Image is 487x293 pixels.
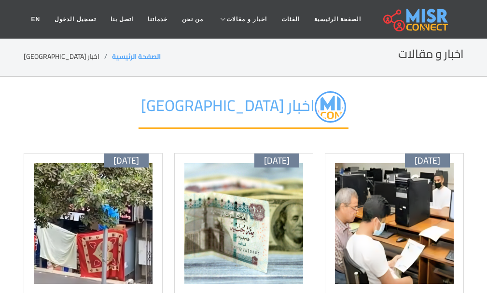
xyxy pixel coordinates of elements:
h2: اخبار [GEOGRAPHIC_DATA] [139,91,348,129]
a: EN [24,10,48,28]
a: الفئات [274,10,307,28]
a: تسجيل الدخول [47,10,103,28]
h2: اخبار و مقالات [398,47,464,61]
a: الصفحة الرئيسية [112,50,161,63]
span: اخبار و مقالات [226,15,267,24]
a: اخبار و مقالات [210,10,274,28]
a: خدماتنا [140,10,175,28]
a: الصفحة الرئيسية [307,10,368,28]
img: سعر الدولار في البنوك المصرية 8 أغسطس 2025. [184,163,303,284]
img: صورة لموقع جريمة ذبح طفل داخل سوبر ماركت في المهندسين [34,163,153,284]
li: اخبار [GEOGRAPHIC_DATA] [24,52,112,62]
a: اتصل بنا [103,10,140,28]
img: طلاب الثانوية العامة ينتظرون نتيجة تقليل الاغتراب 2025 [335,163,454,284]
span: [DATE] [415,155,440,166]
img: Jffy6wOTz3TJaCfdu8D1.png [315,91,346,123]
span: [DATE] [113,155,139,166]
a: من نحن [175,10,210,28]
span: [DATE] [264,155,290,166]
img: main.misr_connect [383,7,448,31]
